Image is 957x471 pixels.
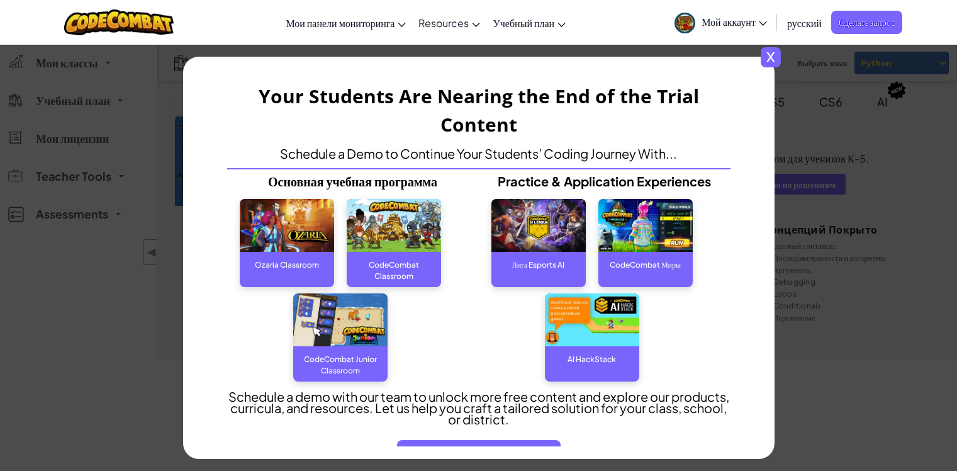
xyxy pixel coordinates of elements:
div: CodeCombat Classroom [347,252,441,277]
a: Resources [412,6,486,40]
p: Основная учебная программа [227,176,479,187]
a: Сделать запрос [831,11,903,34]
p: Schedule a demo with our team to unlock more free content and explore our products, curricula, ​a... [227,391,730,425]
img: CodeCombat logo [64,9,174,35]
div: Ozaria Classroom [240,252,334,277]
div: CodeCombat Миры [598,252,693,277]
a: Учебный план [486,6,572,40]
span: x [761,47,781,67]
button: Request a Demo [397,440,561,470]
p: Schedule a Demo to Continue Your Students’ Coding Journey With... [280,148,677,159]
a: русский [781,6,828,40]
div: AI HackStack [545,346,639,372]
img: avatar [674,13,695,33]
span: Resources [418,16,469,30]
p: Practice & Application Experiences [479,176,730,187]
img: AI League [491,199,586,253]
span: Мой аккаунт [702,15,767,28]
span: русский [787,16,822,30]
div: CodeCombat Junior Classroom [293,346,388,372]
span: Мои панели мониторинга [286,16,395,30]
span: Учебный план [493,16,554,30]
div: Лига Esports AI [491,252,586,277]
a: Мой аккаунт [668,3,773,42]
img: CodeCombat [347,199,441,253]
img: CodeCombat Junior [293,293,388,347]
img: AI Hackstack [545,293,639,347]
a: Мои панели мониторинга [279,6,412,40]
img: Ozaria [240,199,334,253]
img: CodeCombat World [598,199,693,253]
h3: Your Students Are Nearing the End of the Trial Content [227,82,730,139]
